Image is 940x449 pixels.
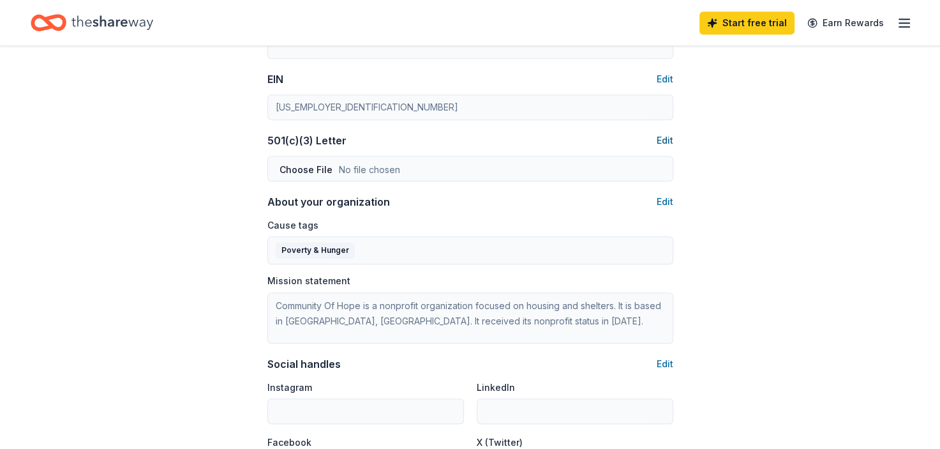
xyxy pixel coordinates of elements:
[699,11,795,34] a: Start free trial
[267,436,311,449] label: Facebook
[657,133,673,148] button: Edit
[477,436,523,449] label: X (Twitter)
[31,8,153,38] a: Home
[477,381,515,394] label: LinkedIn
[800,11,892,34] a: Earn Rewards
[276,242,355,259] div: Poverty & Hunger
[267,95,673,120] input: 12-3456789
[267,236,673,264] button: Poverty & Hunger
[267,381,312,394] label: Instagram
[267,293,673,344] textarea: Community Of Hope is a nonprofit organization focused on housing and shelters. It is based in [GE...
[267,72,283,87] div: EIN
[267,219,318,232] label: Cause tags
[267,194,390,209] div: About your organization
[267,356,341,372] div: Social handles
[657,194,673,209] button: Edit
[267,133,347,148] div: 501(c)(3) Letter
[657,356,673,372] button: Edit
[267,275,350,287] label: Mission statement
[657,72,673,87] button: Edit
